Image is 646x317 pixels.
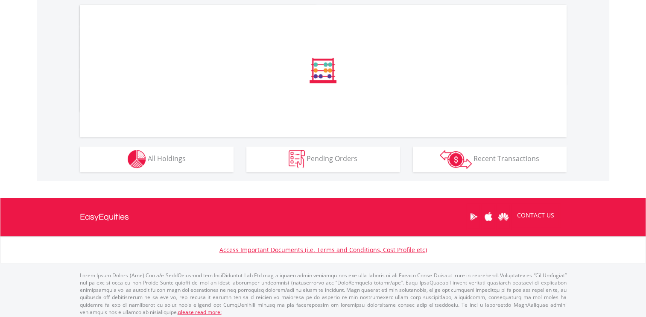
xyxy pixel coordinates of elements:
[511,203,560,227] a: CONTACT US
[80,147,234,172] button: All Holdings
[80,198,129,236] a: EasyEquities
[219,246,427,254] a: Access Important Documents (i.e. Terms and Conditions, Cost Profile etc)
[80,272,567,316] p: Lorem Ipsum Dolors (Ame) Con a/e SeddOeiusmod tem InciDiduntut Lab Etd mag aliquaen admin veniamq...
[128,150,146,168] img: holdings-wht.png
[289,150,305,168] img: pending_instructions-wht.png
[466,203,481,230] a: Google Play
[474,154,539,163] span: Recent Transactions
[481,203,496,230] a: Apple
[307,154,357,163] span: Pending Orders
[148,154,186,163] span: All Holdings
[496,203,511,230] a: Huawei
[440,150,472,169] img: transactions-zar-wht.png
[246,147,400,172] button: Pending Orders
[413,147,567,172] button: Recent Transactions
[178,308,222,316] a: please read more:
